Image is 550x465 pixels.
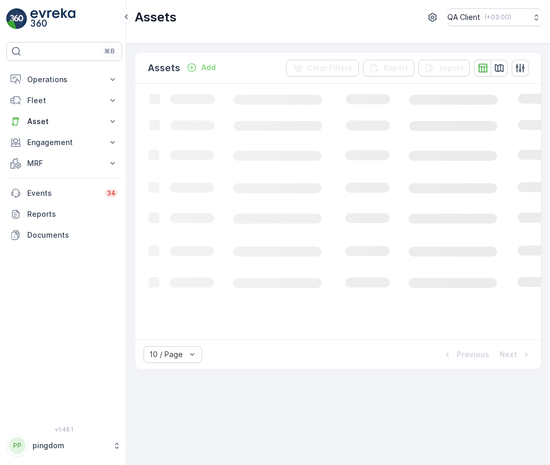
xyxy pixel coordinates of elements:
[6,8,27,29] img: logo
[384,63,408,73] p: Export
[6,132,122,153] button: Engagement
[27,137,101,148] p: Engagement
[6,426,122,433] span: v 1.48.1
[104,47,115,56] p: ⌘B
[182,61,220,74] button: Add
[148,61,180,75] p: Assets
[419,60,470,76] button: Import
[441,348,490,361] button: Previous
[6,90,122,111] button: Fleet
[201,62,216,73] p: Add
[6,153,122,174] button: MRF
[499,348,533,361] button: Next
[307,63,353,73] p: Clear Filters
[447,8,542,26] button: QA Client(+03:00)
[447,12,480,23] p: QA Client
[6,435,122,457] button: PPpingdom
[485,13,511,21] p: ( +03:00 )
[6,69,122,90] button: Operations
[457,349,489,360] p: Previous
[27,116,101,127] p: Asset
[27,95,101,106] p: Fleet
[363,60,414,76] button: Export
[439,63,464,73] p: Import
[6,204,122,225] a: Reports
[9,437,26,454] div: PP
[32,440,107,451] p: pingdom
[286,60,359,76] button: Clear Filters
[27,188,98,198] p: Events
[27,158,101,169] p: MRF
[6,183,122,204] a: Events34
[135,9,177,26] p: Assets
[27,74,101,85] p: Operations
[6,111,122,132] button: Asset
[27,209,118,219] p: Reports
[107,189,116,197] p: 34
[6,225,122,246] a: Documents
[27,230,118,240] p: Documents
[30,8,75,29] img: logo_light-DOdMpM7g.png
[500,349,517,360] p: Next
